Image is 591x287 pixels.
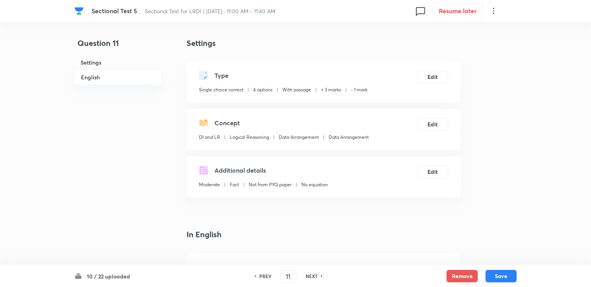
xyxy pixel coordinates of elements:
[87,272,130,280] h6: 10 / 22 uploaded
[447,270,478,282] button: Remove
[199,181,220,188] p: Moderate
[74,70,162,85] h6: English
[91,7,137,15] span: Sectional Test 5
[249,181,292,188] p: Not from PYQ paper
[433,3,483,19] button: Resume later
[279,134,319,141] p: Data Arrangement
[215,118,240,128] h5: Concept
[199,118,208,128] img: questionConcept.svg
[186,229,461,240] h4: In English
[215,71,229,80] h5: Type
[215,166,266,175] h5: Additional details
[74,37,162,55] h4: Question 11
[351,86,368,93] p: - 1 mark
[417,71,448,83] button: Edit
[259,273,271,280] h6: PREV
[199,86,243,93] p: Single choice correct
[253,86,273,93] p: 4 options
[74,6,84,16] img: Company Logo
[230,134,269,141] p: Logical Reasoning
[282,86,311,93] p: With passage
[306,273,318,280] h6: NEXT
[199,134,220,141] p: DI and LR
[329,134,369,141] p: Data Arrangement
[485,270,517,282] button: Save
[74,55,162,70] h6: Settings
[301,181,328,188] p: No equation
[145,7,275,15] span: Sectional Test for LRDI | [DATE] · 11:00 AM - 11:40 AM
[199,71,208,80] img: questionType.svg
[321,86,341,93] p: + 3 marks
[230,181,239,188] p: Fact
[417,166,448,178] button: Edit
[417,118,448,131] button: Edit
[74,6,85,16] a: Company Logo
[186,37,461,49] h4: Settings
[199,166,208,175] img: questionDetails.svg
